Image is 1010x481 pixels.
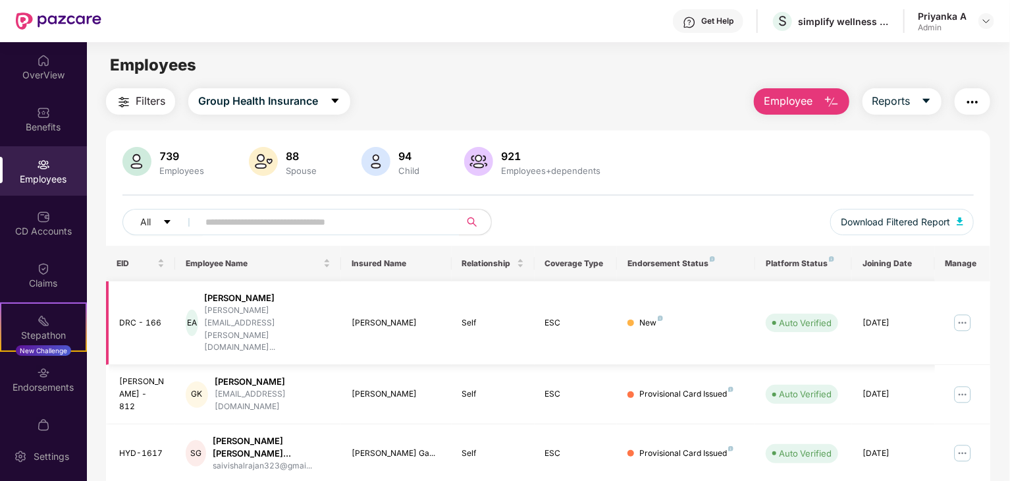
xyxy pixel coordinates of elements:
div: Self [462,447,524,460]
div: [PERSON_NAME][EMAIL_ADDRESS][PERSON_NAME][DOMAIN_NAME]... [205,304,331,354]
img: svg+xml;base64,PHN2ZyB4bWxucz0iaHR0cDovL3d3dy53My5vcmcvMjAwMC9zdmciIHdpZHRoPSI4IiBoZWlnaHQ9IjgiIH... [728,387,733,392]
div: [DATE] [863,388,924,401]
div: [PERSON_NAME] [PERSON_NAME]... [213,435,331,460]
img: svg+xml;base64,PHN2ZyBpZD0iQ0RfQWNjb3VudHMiIGRhdGEtbmFtZT0iQ0QgQWNjb3VudHMiIHhtbG5zPSJodHRwOi8vd3... [37,210,50,223]
span: Employee [764,93,813,109]
img: svg+xml;base64,PHN2ZyBpZD0iSGVscC0zMngzMiIgeG1sbnM9Imh0dHA6Ly93d3cudzMub3JnLzIwMDAvc3ZnIiB3aWR0aD... [683,16,696,29]
div: 921 [498,150,603,163]
th: Manage [935,246,990,281]
div: [PERSON_NAME] [352,317,441,329]
img: svg+xml;base64,PHN2ZyBpZD0iU2V0dGluZy0yMHgyMCIgeG1sbnM9Imh0dHA6Ly93d3cudzMub3JnLzIwMDAvc3ZnIiB3aW... [14,450,27,463]
div: ESC [545,317,607,329]
th: Employee Name [175,246,341,281]
img: svg+xml;base64,PHN2ZyBpZD0iTXlfT3JkZXJzIiBkYXRhLW5hbWU9Ik15IE9yZGVycyIgeG1sbnM9Imh0dHA6Ly93d3cudz... [37,418,50,432]
img: New Pazcare Logo [16,13,101,30]
button: Allcaret-down [122,209,203,235]
span: Reports [872,93,911,109]
th: Coverage Type [535,246,618,281]
img: svg+xml;base64,PHN2ZyB4bWxucz0iaHR0cDovL3d3dy53My5vcmcvMjAwMC9zdmciIHdpZHRoPSIyNCIgaGVpZ2h0PSIyNC... [965,94,980,110]
div: Auto Verified [779,316,832,329]
div: SG [186,440,206,467]
th: Joining Date [852,246,935,281]
span: Employee Name [186,258,321,269]
div: 739 [157,150,207,163]
div: Auto Verified [779,387,832,401]
div: [PERSON_NAME] [205,292,331,304]
div: saivishalrajan323@gmai... [213,460,331,472]
div: ESC [545,447,607,460]
img: svg+xml;base64,PHN2ZyBpZD0iQ2xhaW0iIHhtbG5zPSJodHRwOi8vd3d3LnczLm9yZy8yMDAwL3N2ZyIgd2lkdGg9IjIwIi... [37,262,50,275]
button: Group Health Insurancecaret-down [188,88,350,115]
div: Spouse [283,165,319,176]
button: search [459,209,492,235]
img: svg+xml;base64,PHN2ZyBpZD0iQmVuZWZpdHMiIHhtbG5zPSJodHRwOi8vd3d3LnczLm9yZy8yMDAwL3N2ZyIgd2lkdGg9Ij... [37,106,50,119]
span: Employees [110,55,196,74]
div: [DATE] [863,447,924,460]
div: EA [186,310,198,336]
div: Child [396,165,422,176]
th: Relationship [452,246,535,281]
div: New [639,317,663,329]
span: caret-down [330,96,340,107]
img: svg+xml;base64,PHN2ZyB4bWxucz0iaHR0cDovL3d3dy53My5vcmcvMjAwMC9zdmciIHhtbG5zOnhsaW5rPSJodHRwOi8vd3... [957,217,963,225]
img: svg+xml;base64,PHN2ZyB4bWxucz0iaHR0cDovL3d3dy53My5vcmcvMjAwMC9zdmciIHdpZHRoPSI4IiBoZWlnaHQ9IjgiIH... [829,256,834,262]
span: EID [117,258,155,269]
img: svg+xml;base64,PHN2ZyB4bWxucz0iaHR0cDovL3d3dy53My5vcmcvMjAwMC9zdmciIHhtbG5zOnhsaW5rPSJodHRwOi8vd3... [464,147,493,176]
div: Admin [918,22,967,33]
button: Reportscaret-down [863,88,942,115]
img: svg+xml;base64,PHN2ZyB4bWxucz0iaHR0cDovL3d3dy53My5vcmcvMjAwMC9zdmciIHhtbG5zOnhsaW5rPSJodHRwOi8vd3... [824,94,839,110]
img: manageButton [952,443,973,464]
div: Self [462,317,524,329]
div: [PERSON_NAME] [215,376,331,388]
div: Provisional Card Issued [639,447,733,460]
div: Employees [157,165,207,176]
div: Settings [30,450,73,463]
div: [DATE] [863,317,924,329]
img: manageButton [952,312,973,333]
div: Priyanka A [918,10,967,22]
div: Platform Status [766,258,841,269]
div: 88 [283,150,319,163]
div: [EMAIL_ADDRESS][DOMAIN_NAME] [215,388,331,413]
div: Get Help [701,16,733,26]
div: GK [186,382,208,408]
span: Filters [136,93,165,109]
img: svg+xml;base64,PHN2ZyB4bWxucz0iaHR0cDovL3d3dy53My5vcmcvMjAwMC9zdmciIHdpZHRoPSI4IiBoZWlnaHQ9IjgiIH... [728,446,733,451]
span: search [459,217,485,227]
div: Endorsement Status [627,258,745,269]
span: All [140,215,151,229]
img: svg+xml;base64,PHN2ZyB4bWxucz0iaHR0cDovL3d3dy53My5vcmcvMjAwMC9zdmciIHdpZHRoPSIyNCIgaGVpZ2h0PSIyNC... [116,94,132,110]
img: svg+xml;base64,PHN2ZyB4bWxucz0iaHR0cDovL3d3dy53My5vcmcvMjAwMC9zdmciIHhtbG5zOnhsaW5rPSJodHRwOi8vd3... [249,147,278,176]
div: 94 [396,150,422,163]
th: Insured Name [341,246,452,281]
img: svg+xml;base64,PHN2ZyBpZD0iRW5kb3JzZW1lbnRzIiB4bWxucz0iaHR0cDovL3d3dy53My5vcmcvMjAwMC9zdmciIHdpZH... [37,366,50,380]
div: Employees+dependents [498,165,603,176]
span: caret-down [163,217,172,228]
img: svg+xml;base64,PHN2ZyB4bWxucz0iaHR0cDovL3d3dy53My5vcmcvMjAwMC9zdmciIHdpZHRoPSI4IiBoZWlnaHQ9IjgiIH... [710,256,715,262]
img: svg+xml;base64,PHN2ZyBpZD0iSG9tZSIgeG1sbnM9Imh0dHA6Ly93d3cudzMub3JnLzIwMDAvc3ZnIiB3aWR0aD0iMjAiIG... [37,54,50,67]
button: Filters [106,88,175,115]
div: Self [462,388,524,401]
span: caret-down [921,96,932,107]
span: Relationship [462,258,514,269]
img: svg+xml;base64,PHN2ZyBpZD0iRW1wbG95ZWVzIiB4bWxucz0iaHR0cDovL3d3dy53My5vcmcvMjAwMC9zdmciIHdpZHRoPS... [37,158,50,171]
button: Employee [754,88,849,115]
div: Auto Verified [779,447,832,460]
div: Stepathon [1,329,86,342]
img: svg+xml;base64,PHN2ZyB4bWxucz0iaHR0cDovL3d3dy53My5vcmcvMjAwMC9zdmciIHdpZHRoPSIyMSIgaGVpZ2h0PSIyMC... [37,314,50,327]
span: S [778,13,787,29]
div: New Challenge [16,345,71,356]
div: Provisional Card Issued [639,388,733,401]
span: Group Health Insurance [198,93,318,109]
img: svg+xml;base64,PHN2ZyB4bWxucz0iaHR0cDovL3d3dy53My5vcmcvMjAwMC9zdmciIHhtbG5zOnhsaW5rPSJodHRwOi8vd3... [361,147,390,176]
img: svg+xml;base64,PHN2ZyB4bWxucz0iaHR0cDovL3d3dy53My5vcmcvMjAwMC9zdmciIHdpZHRoPSI4IiBoZWlnaHQ9IjgiIH... [658,316,663,321]
div: ESC [545,388,607,401]
span: Download Filtered Report [841,215,950,229]
img: svg+xml;base64,PHN2ZyB4bWxucz0iaHR0cDovL3d3dy53My5vcmcvMjAwMC9zdmciIHhtbG5zOnhsaW5rPSJodHRwOi8vd3... [122,147,151,176]
img: svg+xml;base64,PHN2ZyBpZD0iRHJvcGRvd24tMzJ4MzIiIHhtbG5zPSJodHRwOi8vd3d3LnczLm9yZy8yMDAwL3N2ZyIgd2... [981,16,992,26]
button: Download Filtered Report [830,209,974,235]
th: EID [106,246,175,281]
div: HYD-1617 [119,447,165,460]
div: [PERSON_NAME] [352,388,441,401]
div: [PERSON_NAME] - 812 [119,376,165,413]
